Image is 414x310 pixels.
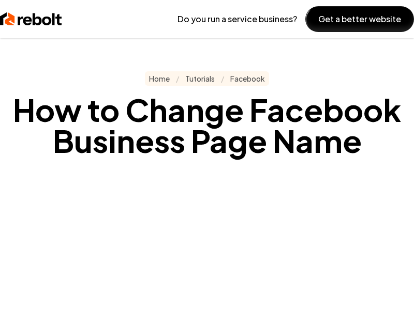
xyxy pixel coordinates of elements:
[149,73,170,84] a: Home
[221,73,224,84] span: /
[305,6,414,32] button: Get a better website
[178,13,297,25] p: Do you run a service business?
[8,94,406,156] h1: How to Change Facebook Business Page Name
[185,73,215,84] a: Tutorials
[230,73,265,84] a: Facebook
[176,73,179,84] span: /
